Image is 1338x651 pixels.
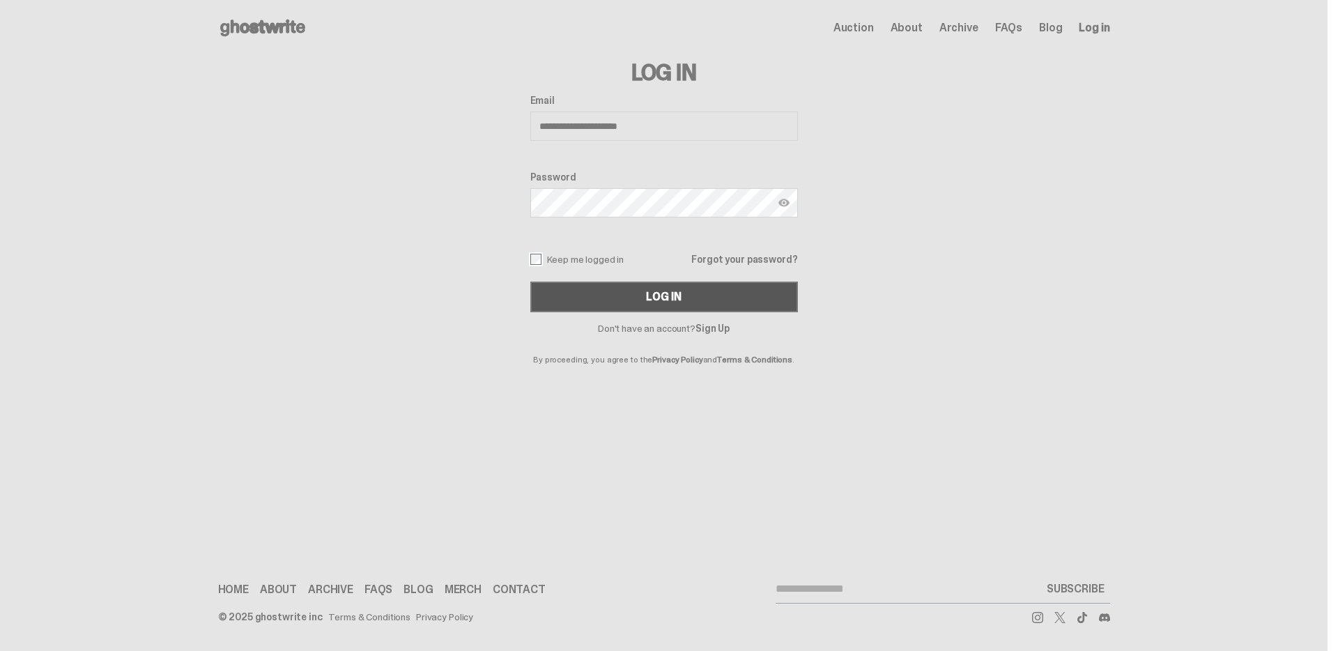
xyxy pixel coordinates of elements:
[1079,22,1109,33] a: Log in
[416,612,473,622] a: Privacy Policy
[445,584,482,595] a: Merch
[364,584,392,595] a: FAQs
[530,254,624,265] label: Keep me logged in
[403,584,433,595] a: Blog
[691,254,797,264] a: Forgot your password?
[530,333,798,364] p: By proceeding, you agree to the and .
[778,197,790,208] img: Show password
[530,61,798,84] h3: Log In
[891,22,923,33] a: About
[652,354,702,365] a: Privacy Policy
[218,584,249,595] a: Home
[218,612,323,622] div: © 2025 ghostwrite inc
[530,254,541,265] input: Keep me logged in
[695,322,730,335] a: Sign Up
[308,584,353,595] a: Archive
[530,171,798,183] label: Password
[530,95,798,106] label: Email
[1041,575,1110,603] button: SUBSCRIBE
[939,22,978,33] a: Archive
[260,584,297,595] a: About
[1039,22,1062,33] a: Blog
[530,323,798,333] p: Don't have an account?
[833,22,874,33] a: Auction
[493,584,546,595] a: Contact
[995,22,1022,33] a: FAQs
[646,291,681,302] div: Log In
[328,612,410,622] a: Terms & Conditions
[530,282,798,312] button: Log In
[717,354,792,365] a: Terms & Conditions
